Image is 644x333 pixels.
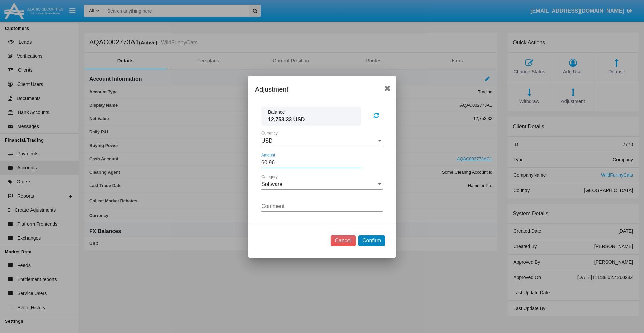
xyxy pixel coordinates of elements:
[261,138,273,144] span: USD
[331,235,356,246] button: Cancel
[268,109,354,116] span: Balance
[358,235,385,246] button: Confirm
[261,181,282,187] span: Software
[255,84,389,95] div: Adjustment
[268,116,354,124] span: 12,753.33 USD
